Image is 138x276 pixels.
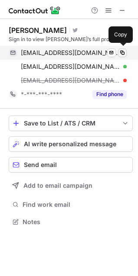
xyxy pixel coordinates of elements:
[24,161,57,168] span: Send email
[24,120,118,127] div: Save to List / ATS / CRM
[9,178,133,193] button: Add to email campaign
[21,63,120,71] span: [EMAIL_ADDRESS][DOMAIN_NAME]
[9,26,67,35] div: [PERSON_NAME]
[9,157,133,173] button: Send email
[23,201,129,209] span: Find work email
[23,182,92,189] span: Add to email campaign
[24,141,116,148] span: AI write personalized message
[92,90,127,99] button: Reveal Button
[9,116,133,131] button: save-profile-one-click
[9,35,133,43] div: Sign in to view [PERSON_NAME]’s full profile
[21,77,120,84] span: [EMAIL_ADDRESS][DOMAIN_NAME]
[21,49,120,57] span: [EMAIL_ADDRESS][DOMAIN_NAME]
[9,136,133,152] button: AI write personalized message
[9,5,61,16] img: ContactOut v5.3.10
[9,199,133,211] button: Find work email
[9,216,133,228] button: Notes
[23,218,129,226] span: Notes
